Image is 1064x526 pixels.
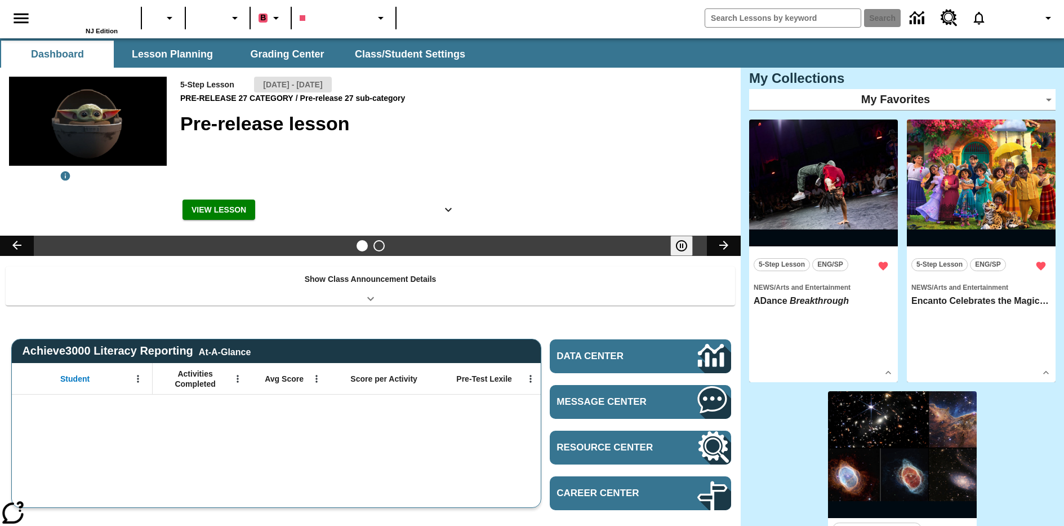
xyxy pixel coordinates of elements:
[6,267,735,306] div: Show Class Announcement Details
[254,8,287,28] button: Boost Class color is dark pink. Change class color
[265,374,304,384] span: Avg Score
[966,324,995,333] em: Encanto
[911,284,932,291] span: News
[350,374,417,384] span: Score per Activity
[1,41,114,68] button: Dashboard
[1031,256,1051,276] button: Remove from Favorites
[557,351,661,362] span: Data Center
[243,79,246,91] span: |
[1038,364,1054,381] button: Show Details
[911,323,1051,370] p: Disney's hit film is a magical celebration of the heritage, traditions, and diversity found in [G...
[749,70,1056,86] h3: My Collections
[557,488,665,499] span: Career Center
[557,442,665,453] span: Resource Center
[933,284,1008,291] span: Arts and Entertainment
[9,170,54,181] p: Image Credit
[754,281,893,293] span: Topic: News/Arts and Entertainment
[180,109,727,138] h2: Pre-release lesson
[437,200,460,220] button: Show Details
[9,77,167,166] img: hero alt text
[975,259,1000,271] span: ENG/SP
[346,41,474,68] button: Class/Student Settings
[180,92,296,105] span: Pre-release 27 category
[300,12,372,24] span: Dual Pro 12 2024
[305,273,437,285] p: Show Class Announcement Details
[550,385,731,419] a: Message Center
[994,8,1059,28] button: Profile/Settings
[812,258,848,271] button: ENG/SP
[759,259,805,271] span: 5-Step Lesson
[145,8,181,28] button: Language: EN, Select a language
[776,284,851,291] span: Arts and Entertainment
[903,3,934,34] a: Data Center
[158,369,233,389] span: Activities Completed
[308,370,325,387] button: Open Menu
[5,2,38,35] button: Open side menu
[932,284,933,291] span: /
[550,339,731,373] a: Data Center
[231,41,344,68] button: Grading Center
[60,374,90,384] span: Student
[754,323,893,359] div: Stylish stunts, super spins, and big wins! Learn how and where the style of dance known as breaki...
[670,236,693,256] button: Pause
[817,259,843,271] span: ENG/SP
[522,370,539,387] button: Open Menu
[774,284,776,291] span: /
[180,160,462,171] div: summary
[749,89,1056,110] div: My Favorites
[754,284,774,291] span: News
[300,92,408,105] span: Pre-release 27 sub-category
[54,166,77,186] button: CREDITS
[199,345,251,357] div: At-A-Glance
[670,236,704,256] div: Pause
[790,296,849,306] em: Breakthrough
[760,296,787,306] strong: Dance
[880,364,897,381] button: Show Details
[295,8,392,28] button: Class: Dual Pro 12 2024, Select your class
[194,12,226,24] span: Grade 10
[998,12,1040,24] span: Everywhere
[707,236,741,256] button: Lesson carousel, Next
[22,344,251,357] span: Achieve3000 Literacy Reporting
[44,5,118,28] a: Home
[911,295,1051,307] h3: Encanto Celebrates the Magic of Colombia
[260,11,266,25] span: B
[754,258,810,271] button: 5-Step Lesson
[44,4,118,34] div: Home
[229,370,246,387] button: Open Menu
[916,259,963,271] span: 5-Step Lesson
[182,200,255,220] button: View Lesson
[964,3,994,33] a: Notifications
[180,79,234,91] p: 5-Step Lesson
[86,28,118,34] span: NJ Edition
[150,12,161,24] span: EN
[130,370,146,387] button: Open Menu
[550,476,731,510] a: Career Center
[907,120,1056,382] div: lesson details
[550,431,731,465] a: Resource Center, Will open in new tab
[116,41,229,68] button: Lesson Planning
[911,281,1051,293] span: Topic: News/Arts and Entertainment
[189,8,246,28] button: Grade: Grade 10, Select a grade
[373,240,385,251] button: Slide 2 Career Lesson
[873,256,893,276] button: Remove from Favorites
[858,348,866,357] span: …
[749,120,898,382] div: lesson details
[557,396,665,408] span: Message Center
[911,258,968,271] button: 5-Step Lesson
[180,138,727,155] h3: Pre-release lesson sub-title
[934,3,964,33] a: Resource Center, Will open in new tab
[970,258,1006,271] button: ENG/SP
[456,374,512,384] span: Pre-Test Lexile
[705,9,861,27] input: search field
[357,240,368,251] button: Slide 1 Pre-release lesson
[754,295,893,307] h3: A <strong>Dance</strong> <em>Breakthrough</em>
[296,94,298,103] span: /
